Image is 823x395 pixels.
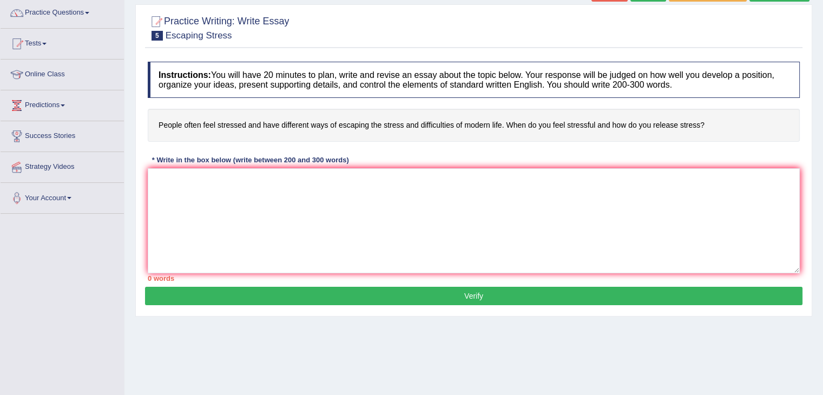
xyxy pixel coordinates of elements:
h2: Practice Writing: Write Essay [148,14,289,41]
a: Success Stories [1,121,124,148]
div: * Write in the box below (write between 200 and 300 words) [148,155,353,166]
b: Instructions: [159,70,211,80]
h4: You will have 20 minutes to plan, write and revise an essay about the topic below. Your response ... [148,62,800,98]
a: Predictions [1,90,124,117]
span: 5 [152,31,163,41]
a: Online Class [1,60,124,87]
button: Verify [145,287,802,305]
a: Strategy Videos [1,152,124,179]
a: Tests [1,29,124,56]
h4: People often feel stressed and have different ways of escaping the stress and difficulties of mod... [148,109,800,142]
small: Escaping Stress [166,30,232,41]
a: Your Account [1,183,124,210]
div: 0 words [148,273,800,284]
